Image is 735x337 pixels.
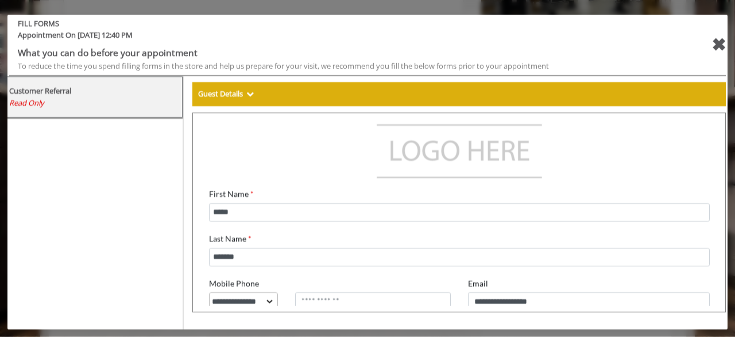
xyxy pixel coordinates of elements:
[9,98,44,108] span: Read Only
[18,60,656,72] div: To reduce the time you spend filling forms in the store and help us prepare for your visit, we re...
[198,88,243,99] b: Guest Details
[9,29,665,46] span: Appointment On [DATE] 12:40 PM
[711,31,726,59] div: close forms
[10,66,55,85] label: First Name
[269,156,289,175] label: Email
[192,82,726,106] div: Guest Details Show
[10,111,53,130] label: Last Name
[18,47,198,59] b: What you can do before your appointment
[9,18,665,30] b: FILL FORMS
[10,156,60,175] label: Mobile Phone
[192,113,726,312] iframe: formsViewWeb
[246,88,254,99] span: Show
[9,86,71,96] b: Customer Referral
